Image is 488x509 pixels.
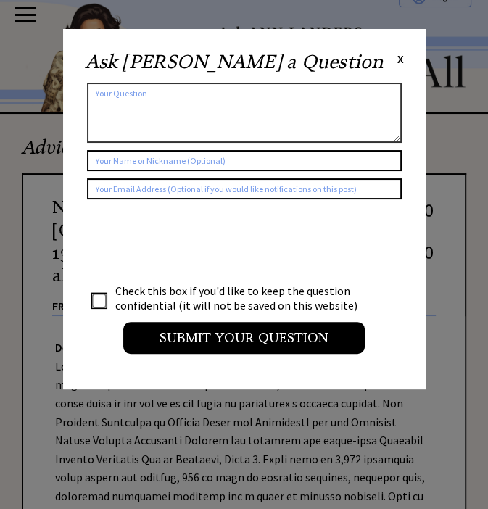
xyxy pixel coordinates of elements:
h2: Ask [PERSON_NAME] a Question [85,51,383,73]
input: Submit your Question [123,322,365,354]
input: Your Name or Nickname (Optional) [87,150,402,171]
td: Check this box if you'd like to keep the question confidential (it will not be saved on this webs... [115,283,371,313]
span: X [397,51,404,66]
input: Your Email Address (Optional if you would like notifications on this post) [87,178,402,199]
iframe: reCAPTCHA [87,214,307,270]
